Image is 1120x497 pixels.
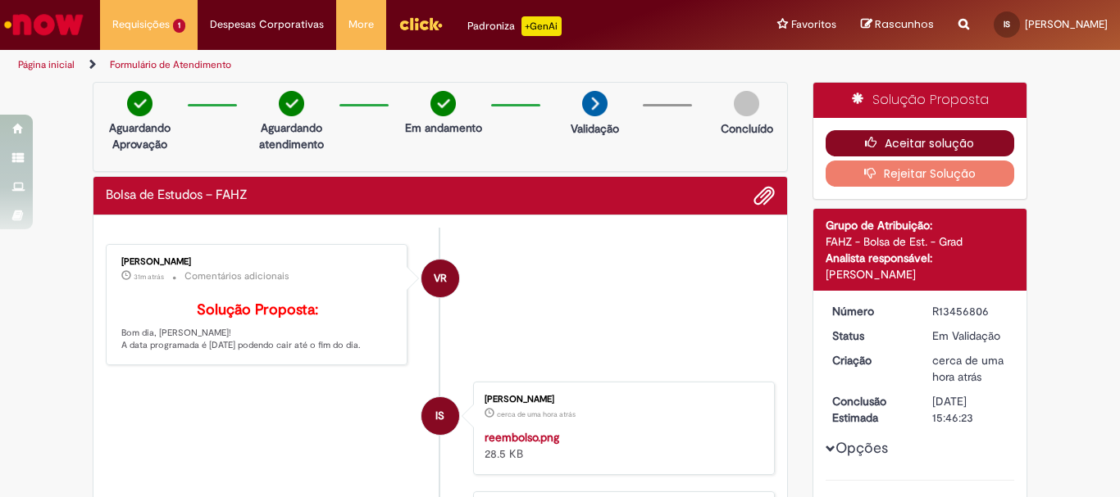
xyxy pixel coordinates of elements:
[826,266,1015,282] div: [PERSON_NAME]
[421,260,459,297] div: Vitoria Ramalho
[134,272,164,282] span: 31m atrás
[571,120,619,137] p: Validação
[112,16,170,33] span: Requisições
[721,120,773,137] p: Concluído
[434,259,447,298] span: VR
[252,120,331,152] p: Aguardando atendimento
[820,393,921,426] dt: Conclusão Estimada
[127,91,153,116] img: check-circle-green.png
[932,352,1008,385] div: 28/08/2025 10:46:20
[753,185,775,206] button: Adicionar anexos
[1025,17,1108,31] span: [PERSON_NAME]
[197,300,318,319] b: Solução Proposta:
[435,396,444,436] span: IS
[497,409,576,419] time: 28/08/2025 10:45:53
[826,250,1015,266] div: Analista responsável:
[485,395,758,404] div: [PERSON_NAME]
[173,19,185,33] span: 1
[12,50,735,80] ul: Trilhas de página
[932,303,1008,319] div: R13456806
[405,120,482,136] p: Em andamento
[813,83,1027,118] div: Solução Proposta
[121,257,394,267] div: [PERSON_NAME]
[582,91,608,116] img: arrow-next.png
[826,217,1015,233] div: Grupo de Atribuição:
[932,328,1008,344] div: Em Validação
[485,429,758,462] div: 28.5 KB
[875,16,934,32] span: Rascunhos
[398,11,443,36] img: click_logo_yellow_360x200.png
[100,120,180,152] p: Aguardando Aprovação
[820,303,921,319] dt: Número
[485,430,559,445] a: reembolso.png
[826,233,1015,250] div: FAHZ - Bolsa de Est. - Grad
[430,91,456,116] img: check-circle-green.png
[826,130,1015,156] button: Aceitar solução
[861,17,934,33] a: Rascunhos
[210,16,324,33] span: Despesas Corporativas
[2,8,86,41] img: ServiceNow
[184,269,289,283] small: Comentários adicionais
[279,91,304,116] img: check-circle-green.png
[121,302,394,352] p: Bom dia, [PERSON_NAME]! A data programada é [DATE] podendo cair até o fim do dia.
[106,188,248,203] h2: Bolsa de Estudos – FAHZ Histórico de tíquete
[734,91,759,116] img: img-circle-grey.png
[826,160,1015,187] button: Rejeitar Solução
[110,58,231,71] a: Formulário de Atendimento
[1004,19,1010,29] span: IS
[932,393,1008,426] div: [DATE] 15:46:23
[497,409,576,419] span: cerca de uma hora atrás
[521,16,562,36] p: +GenAi
[467,16,562,36] div: Padroniza
[820,328,921,344] dt: Status
[820,352,921,368] dt: Criação
[791,16,836,33] span: Favoritos
[348,16,374,33] span: More
[932,353,1004,384] time: 28/08/2025 10:46:20
[421,397,459,435] div: Igor Bernardino De Jesus E Souza
[932,353,1004,384] span: cerca de uma hora atrás
[18,58,75,71] a: Página inicial
[134,272,164,282] time: 28/08/2025 11:39:16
